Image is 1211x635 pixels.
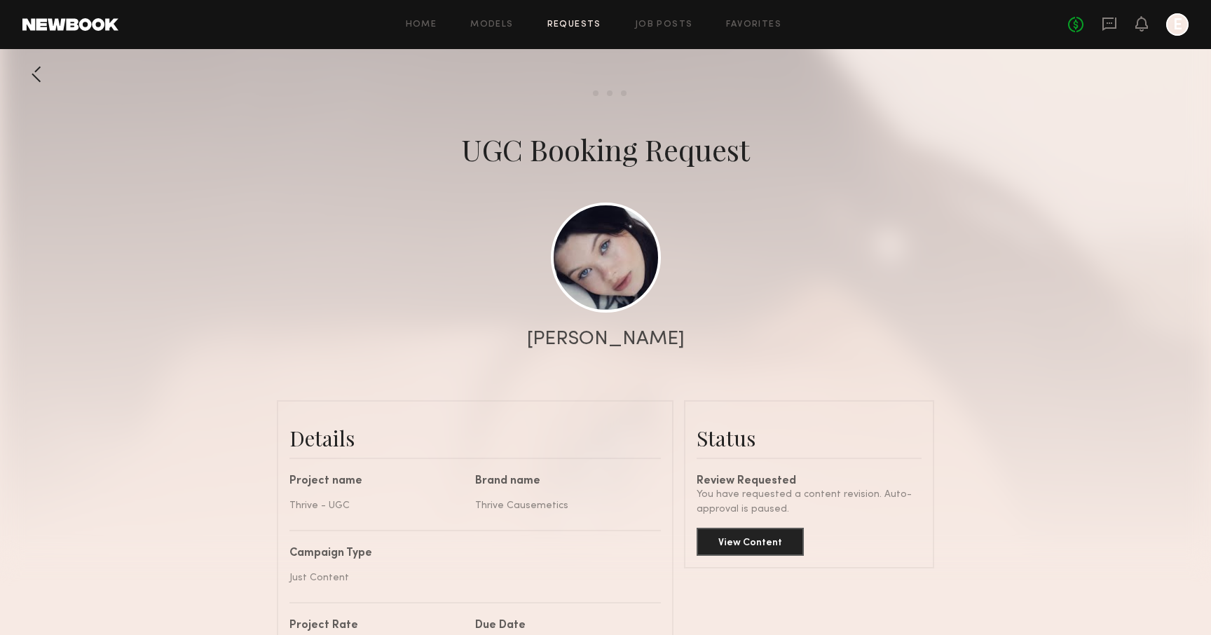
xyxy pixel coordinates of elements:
[475,498,650,513] div: Thrive Causemetics
[697,528,804,556] button: View Content
[289,424,661,452] div: Details
[289,620,465,631] div: Project Rate
[475,476,650,487] div: Brand name
[406,20,437,29] a: Home
[697,424,922,452] div: Status
[289,476,465,487] div: Project name
[475,620,650,631] div: Due Date
[289,498,465,513] div: Thrive - UGC
[461,130,750,169] div: UGC Booking Request
[1166,13,1189,36] a: E
[527,329,685,349] div: [PERSON_NAME]
[289,571,650,585] div: Just Content
[289,548,650,559] div: Campaign Type
[470,20,513,29] a: Models
[635,20,693,29] a: Job Posts
[697,476,922,487] div: Review Requested
[547,20,601,29] a: Requests
[697,487,922,517] div: You have requested a content revision. Auto-approval is paused.
[726,20,781,29] a: Favorites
